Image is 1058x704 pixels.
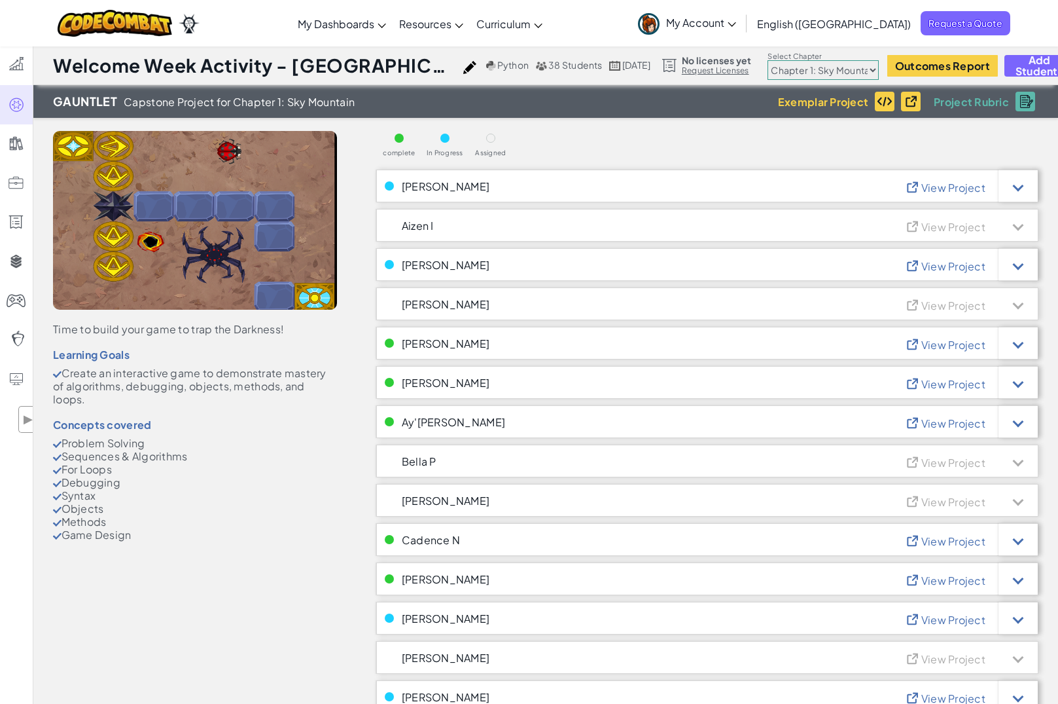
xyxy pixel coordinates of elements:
[399,17,451,31] span: Resources
[53,419,337,430] div: Concepts covered
[622,59,650,71] span: [DATE]
[402,299,490,310] span: [PERSON_NAME]
[934,96,1009,107] span: Project Rubric
[887,55,998,77] button: Outcomes Report
[548,59,603,71] span: 38 Students
[905,651,925,665] img: IconViewProject_Gray.svg
[921,456,985,470] span: View Project
[53,520,62,527] img: CheckMark.svg
[22,410,33,429] span: ▶
[1020,95,1033,108] img: IconRubric.svg
[921,652,985,666] span: View Project
[53,349,337,360] div: Learning Goals
[427,149,463,157] span: In Progress
[767,51,879,62] label: Select Chapter
[750,6,917,41] a: English ([GEOGRAPHIC_DATA])
[921,220,985,234] span: View Project
[905,494,925,508] img: IconViewProject_Gray.svg
[486,61,496,71] img: python.png
[402,377,490,388] span: [PERSON_NAME]
[53,502,337,515] li: Objects
[53,515,337,528] li: Methods
[905,297,925,311] img: IconViewProject_Gray.svg
[124,96,355,107] span: Capstone Project for Chapter 1: Sky Mountain
[921,11,1010,35] a: Request a Quote
[402,181,490,192] span: [PERSON_NAME]
[921,574,985,587] span: View Project
[905,179,925,193] img: IconViewProject_Blue.svg
[497,59,529,71] span: Python
[53,92,117,111] span: Gauntlet
[631,3,743,44] a: My Account
[53,468,62,474] img: CheckMark.svg
[921,181,985,195] span: View Project
[682,55,751,65] span: No licenses yet
[463,61,476,74] img: iconPencil.svg
[877,96,892,107] img: IconExemplarCode.svg
[53,367,337,406] li: Create an interactive game to demonstrate mastery of algorithms, debugging, objects, methods, and...
[53,323,337,336] div: Time to build your game to trap the Darkness!
[383,149,415,157] span: complete
[476,17,531,31] span: Curriculum
[638,13,660,35] img: avatar
[53,481,62,487] img: CheckMark.svg
[905,258,925,272] img: IconViewProject_Blue.svg
[905,454,925,468] img: IconViewProject_Gray.svg
[53,476,337,489] li: Debugging
[53,528,337,542] li: Game Design
[402,534,460,546] span: Cadence N
[53,533,62,540] img: CheckMark.svg
[53,441,62,448] img: CheckMark.svg
[905,415,925,429] img: IconViewProject_Blue.svg
[609,61,621,71] img: calendar.svg
[921,299,985,312] span: View Project
[53,494,62,500] img: CheckMark.svg
[53,371,62,378] img: CheckMark.svg
[905,572,925,586] img: IconViewProject_Blue.svg
[402,259,490,270] span: [PERSON_NAME]
[53,53,457,78] h1: Welcome Week Activity - [GEOGRAPHIC_DATA]
[291,6,393,41] a: My Dashboards
[470,6,549,41] a: Curriculum
[393,6,470,41] a: Resources
[402,417,505,428] span: Ay'[PERSON_NAME]
[475,149,506,157] span: Assigned
[58,10,172,37] img: CodeCombat logo
[921,534,985,548] span: View Project
[179,14,200,33] img: Ozaria
[53,454,62,461] img: CheckMark.svg
[535,61,547,71] img: MultipleUsers.png
[53,450,337,463] li: Sequences & Algorithms
[298,17,374,31] span: My Dashboards
[53,437,337,450] li: Problem Solving
[905,612,925,625] img: IconViewProject_Blue.svg
[402,220,434,231] span: Aizen I
[904,94,924,107] img: IconViewProject_Black.svg
[682,65,751,76] a: Request Licenses
[921,377,985,391] span: View Project
[402,613,490,624] span: [PERSON_NAME]
[53,489,337,502] li: Syntax
[53,507,62,513] img: CheckMark.svg
[905,690,925,704] img: IconViewProject_Blue.svg
[402,652,490,663] span: [PERSON_NAME]
[905,337,925,350] img: IconViewProject_Blue.svg
[666,16,736,29] span: My Account
[905,376,925,390] img: IconViewProject_Blue.svg
[53,463,337,476] li: For Loops
[905,219,925,232] img: IconViewProject_Gray.svg
[921,259,985,273] span: View Project
[905,533,925,547] img: IconViewProject_Blue.svg
[921,338,985,352] span: View Project
[921,417,985,430] span: View Project
[402,456,436,467] span: bella p
[778,96,868,107] span: Exemplar Project
[402,574,490,585] span: [PERSON_NAME]
[402,495,490,506] span: [PERSON_NAME]
[402,692,490,703] span: [PERSON_NAME]
[757,17,911,31] span: English ([GEOGRAPHIC_DATA])
[921,495,985,509] span: View Project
